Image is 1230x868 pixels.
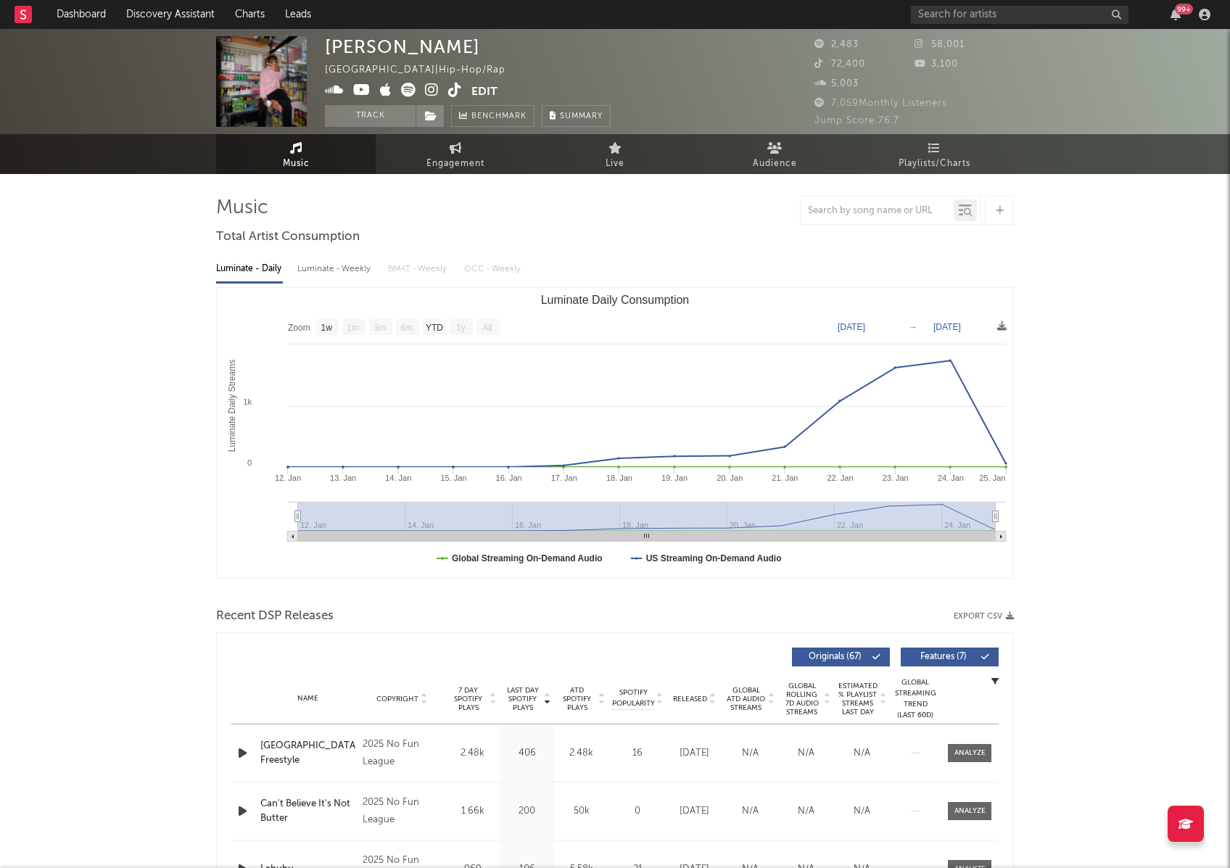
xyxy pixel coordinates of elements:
div: N/A [726,746,775,761]
a: Music [216,134,376,174]
text: 23. Jan [883,474,909,482]
span: 2,483 [814,40,859,49]
text: [DATE] [933,322,961,332]
a: Live [535,134,695,174]
div: [PERSON_NAME] [325,36,480,57]
div: 50k [558,804,605,819]
span: Recent DSP Releases [216,608,334,625]
text: 19. Jan [661,474,688,482]
span: Engagement [426,155,484,173]
a: Benchmark [451,105,534,127]
span: Music [283,155,310,173]
div: Luminate - Daily [216,257,283,281]
span: Originals ( 67 ) [801,653,868,661]
span: 7,059 Monthly Listeners [814,99,947,108]
div: Luminate - Weekly [297,257,373,281]
text: 16. Jan [496,474,522,482]
a: Engagement [376,134,535,174]
div: 406 [503,746,550,761]
span: Estimated % Playlist Streams Last Day [838,682,878,716]
text: All [482,323,492,333]
span: Total Artist Consumption [216,228,360,246]
div: [DATE] [670,746,719,761]
span: Jump Score: 76.7 [814,116,899,125]
span: 72,400 [814,59,865,69]
button: Edit [471,83,498,101]
text: Luminate Daily Consumption [541,294,690,306]
div: [DATE] [670,804,719,819]
text: → [909,322,917,332]
button: Originals(67) [792,648,890,666]
div: 99 + [1175,4,1193,15]
span: Global ATD Audio Streams [726,686,766,712]
text: 13. Jan [330,474,356,482]
span: Global Rolling 7D Audio Streams [782,682,822,716]
text: 1w [321,323,333,333]
div: N/A [838,804,886,819]
text: 1m [347,323,360,333]
text: 3m [374,323,387,333]
div: 0 [612,804,663,819]
svg: Luminate Daily Consumption [217,288,1013,578]
a: Audience [695,134,854,174]
text: 24. Jan [938,474,964,482]
div: N/A [782,804,830,819]
div: 2025 No Fun League [363,736,442,771]
a: Can't Believe It's Not Butter [260,797,355,825]
a: Playlists/Charts [854,134,1014,174]
text: Zoom [288,323,310,333]
div: N/A [838,746,886,761]
button: Export CSV [954,612,1014,621]
text: Luminate Daily Streams [227,360,237,452]
span: Audience [753,155,797,173]
text: 0 [247,458,252,467]
span: ATD Spotify Plays [558,686,596,712]
text: 1k [243,397,252,406]
text: Global Streaming On-Demand Audio [452,553,603,563]
a: [GEOGRAPHIC_DATA] Freestyle [260,739,355,767]
button: Summary [542,105,611,127]
text: 22. Jan [827,474,853,482]
span: Features ( 7 ) [910,653,977,661]
text: 6m [401,323,413,333]
text: 15. Jan [440,474,466,482]
div: N/A [782,746,830,761]
span: Benchmark [471,108,527,125]
span: 7 Day Spotify Plays [449,686,487,712]
span: 5,003 [814,79,859,88]
div: [GEOGRAPHIC_DATA] | Hip-Hop/Rap [325,62,522,79]
div: 200 [503,804,550,819]
div: Global Streaming Trend (Last 60D) [893,677,937,721]
div: N/A [726,804,775,819]
text: 14. Jan [385,474,411,482]
span: Spotify Popularity [612,687,655,709]
text: 25. Jan [979,474,1005,482]
text: 20. Jan [717,474,743,482]
input: Search for artists [911,6,1128,24]
span: Copyright [376,695,418,703]
span: Released [673,695,707,703]
span: Last Day Spotify Plays [503,686,542,712]
button: 99+ [1171,9,1181,20]
button: Features(7) [901,648,999,666]
div: 2.48k [449,746,496,761]
text: 12. Jan [275,474,301,482]
text: US Streaming On-Demand Audio [646,553,782,563]
text: [DATE] [838,322,865,332]
span: 3,100 [915,59,958,69]
input: Search by song name or URL [801,205,954,217]
span: Playlists/Charts [899,155,970,173]
text: 21. Jan [772,474,798,482]
span: Summary [560,112,603,120]
div: Name [260,693,355,704]
text: 1y [456,323,466,333]
div: 16 [612,746,663,761]
text: YTD [426,323,443,333]
div: 2.48k [558,746,605,761]
span: 58,001 [915,40,965,49]
text: 18. Jan [606,474,632,482]
span: Live [606,155,624,173]
div: 1.66k [449,804,496,819]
